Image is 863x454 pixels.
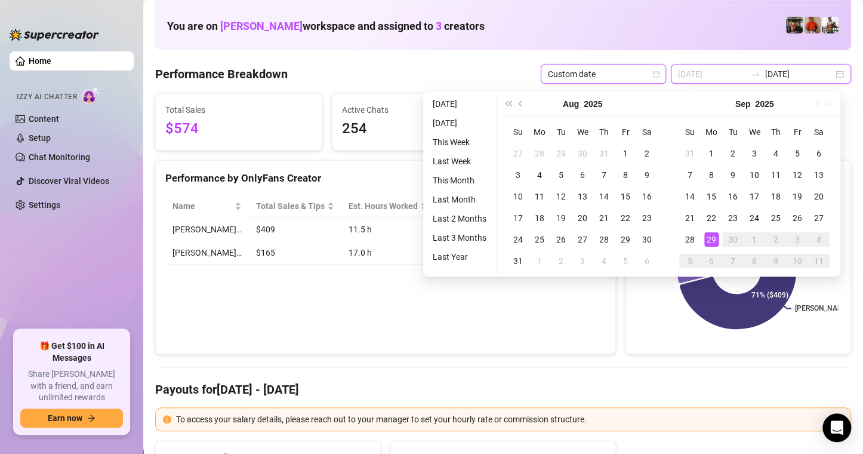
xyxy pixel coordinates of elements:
td: 2025-08-31 [679,143,701,164]
div: 16 [640,189,654,204]
div: 11 [769,168,783,182]
button: Previous month (PageUp) [514,92,528,116]
td: 2025-08-21 [593,207,615,229]
li: Last Week [428,154,491,168]
div: 8 [618,168,633,182]
a: Home [29,56,51,66]
td: 2025-08-23 [636,207,658,229]
td: 2025-09-01 [529,250,550,272]
td: $165 [249,241,341,265]
div: 28 [532,146,547,161]
div: 1 [704,146,719,161]
div: 9 [769,254,783,268]
div: 26 [790,211,805,225]
td: 2025-08-14 [593,186,615,207]
th: Su [679,121,701,143]
div: 19 [790,189,805,204]
td: 2025-09-26 [787,207,808,229]
div: 25 [532,232,547,247]
span: 3 [436,20,442,32]
span: 🎁 Get $100 in AI Messages [20,340,123,364]
div: 10 [790,254,805,268]
td: 2025-09-02 [550,250,572,272]
div: 14 [683,189,697,204]
div: 3 [511,168,525,182]
td: 2025-08-20 [572,207,593,229]
a: Setup [29,133,51,143]
td: 2025-09-02 [722,143,744,164]
input: Start date [678,68,746,81]
div: 31 [683,146,697,161]
td: 2025-09-21 [679,207,701,229]
div: 4 [769,146,783,161]
div: 19 [554,211,568,225]
div: 15 [704,189,719,204]
div: 3 [790,232,805,247]
td: 2025-08-10 [507,186,529,207]
div: 8 [704,168,719,182]
img: AI Chatter [82,87,100,104]
td: 2025-09-28 [679,229,701,250]
th: Su [507,121,529,143]
td: 2025-09-13 [808,164,830,186]
td: 2025-08-29 [615,229,636,250]
td: 2025-09-25 [765,207,787,229]
div: 30 [640,232,654,247]
th: Th [593,121,615,143]
div: 23 [726,211,740,225]
td: 17.0 h [341,241,434,265]
li: [DATE] [428,116,491,130]
div: 7 [726,254,740,268]
button: Earn nowarrow-right [20,409,123,428]
div: 31 [597,146,611,161]
td: [PERSON_NAME]… [165,241,249,265]
li: This Month [428,173,491,188]
div: 15 [618,189,633,204]
div: 30 [575,146,590,161]
td: 2025-08-25 [529,229,550,250]
h4: Payouts for [DATE] - [DATE] [155,381,851,398]
div: 27 [575,232,590,247]
div: 6 [575,168,590,182]
img: Nathan [786,17,803,33]
div: 1 [618,146,633,161]
td: 2025-10-04 [808,229,830,250]
td: 2025-09-01 [701,143,722,164]
td: 2025-09-03 [572,250,593,272]
div: 5 [683,254,697,268]
td: 2025-08-11 [529,186,550,207]
td: 2025-08-28 [593,229,615,250]
div: 10 [747,168,762,182]
img: logo-BBDzfeDw.svg [10,29,99,41]
h1: You are on workspace and assigned to creators [167,20,485,33]
td: 2025-09-05 [615,250,636,272]
div: Est. Hours Worked [349,200,418,213]
td: 2025-09-17 [744,186,765,207]
td: 2025-10-08 [744,250,765,272]
th: Fr [787,121,808,143]
div: 12 [790,168,805,182]
th: Name [165,195,249,218]
div: 6 [812,146,826,161]
div: 24 [747,211,762,225]
div: 18 [532,211,547,225]
th: Sa [636,121,658,143]
td: 2025-09-23 [722,207,744,229]
div: 11 [532,189,547,204]
a: Chat Monitoring [29,152,90,162]
th: Fr [615,121,636,143]
div: 21 [597,211,611,225]
a: Settings [29,200,60,210]
div: 18 [769,189,783,204]
span: 254 [342,118,489,140]
td: 2025-09-29 [701,229,722,250]
td: [PERSON_NAME]… [165,218,249,241]
div: 3 [575,254,590,268]
td: 2025-09-07 [679,164,701,186]
td: 2025-09-14 [679,186,701,207]
div: 11 [812,254,826,268]
td: 2025-09-06 [636,250,658,272]
td: $409 [249,218,341,241]
div: 6 [704,254,719,268]
div: 16 [726,189,740,204]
